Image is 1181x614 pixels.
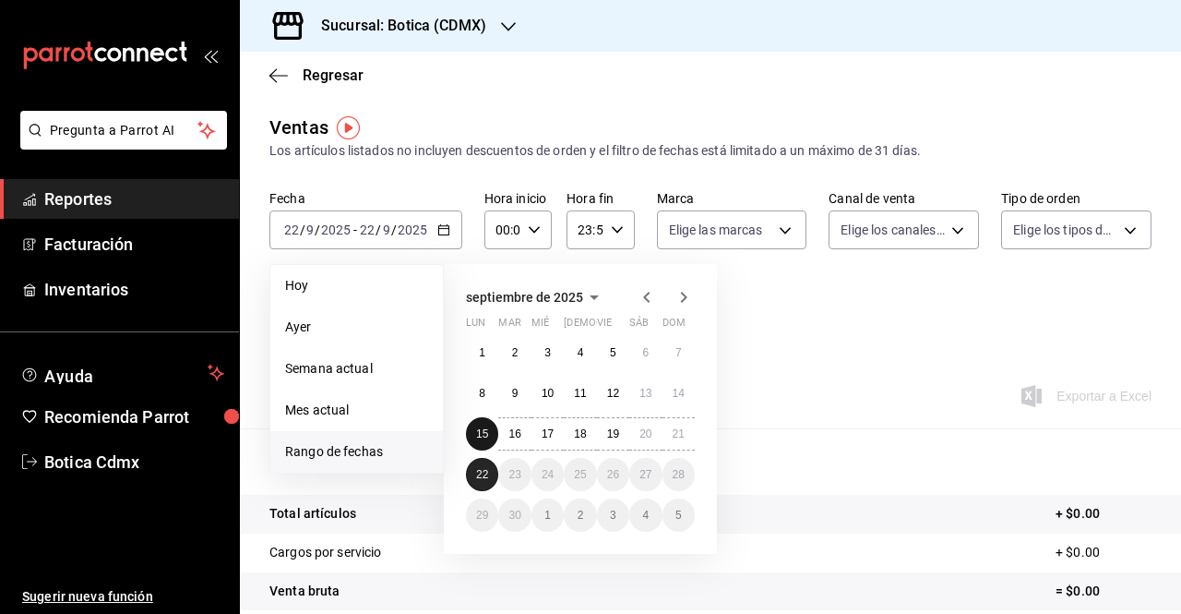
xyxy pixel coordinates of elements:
[542,427,554,440] abbr: 17 de septiembre de 2025
[642,346,649,359] abbr: 6 de septiembre de 2025
[597,417,629,451] button: 19 de septiembre de 2025
[44,362,200,384] span: Ayuda
[50,121,198,140] span: Pregunta a Parrot AI
[44,404,224,429] span: Recomienda Parrot
[1056,582,1151,601] p: = $0.00
[597,317,612,336] abbr: viernes
[498,377,531,410] button: 9 de septiembre de 2025
[466,417,498,451] button: 15 de septiembre de 2025
[675,509,682,522] abbr: 5 de octubre de 2025
[662,336,695,369] button: 7 de septiembre de 2025
[610,509,616,522] abbr: 3 de octubre de 2025
[642,509,649,522] abbr: 4 de octubre de 2025
[531,458,564,491] button: 24 de septiembre de 2025
[376,223,381,237] span: /
[44,450,224,475] span: Botica Cdmx
[498,499,531,532] button: 30 de septiembre de 2025
[531,499,564,532] button: 1 de octubre de 2025
[476,468,488,481] abbr: 22 de septiembre de 2025
[629,458,662,491] button: 27 de septiembre de 2025
[44,232,224,257] span: Facturación
[531,377,564,410] button: 10 de septiembre de 2025
[353,223,357,237] span: -
[639,387,651,400] abbr: 13 de septiembre de 2025
[498,417,531,451] button: 16 de septiembre de 2025
[466,336,498,369] button: 1 de septiembre de 2025
[498,317,520,336] abbr: martes
[300,223,305,237] span: /
[1013,221,1117,239] span: Elige los tipos de orden
[1056,543,1151,562] p: + $0.00
[673,468,685,481] abbr: 28 de septiembre de 2025
[498,336,531,369] button: 2 de septiembre de 2025
[574,427,586,440] abbr: 18 de septiembre de 2025
[639,427,651,440] abbr: 20 de septiembre de 2025
[564,499,596,532] button: 2 de octubre de 2025
[662,377,695,410] button: 14 de septiembre de 2025
[44,187,224,211] span: Reportes
[512,346,519,359] abbr: 2 de septiembre de 2025
[578,509,584,522] abbr: 2 de octubre de 2025
[269,114,328,141] div: Ventas
[285,401,428,420] span: Mes actual
[567,192,634,205] label: Hora fin
[574,468,586,481] abbr: 25 de septiembre de 2025
[13,134,227,153] a: Pregunta a Parrot AI
[476,509,488,522] abbr: 29 de septiembre de 2025
[391,223,397,237] span: /
[303,66,364,84] span: Regresar
[269,66,364,84] button: Regresar
[283,223,300,237] input: --
[574,387,586,400] abbr: 11 de septiembre de 2025
[466,290,583,305] span: septiembre de 2025
[629,417,662,451] button: 20 de septiembre de 2025
[544,509,551,522] abbr: 1 de octubre de 2025
[597,336,629,369] button: 5 de septiembre de 2025
[841,221,945,239] span: Elige los canales de venta
[320,223,352,237] input: ----
[466,317,485,336] abbr: lunes
[597,377,629,410] button: 12 de septiembre de 2025
[829,192,979,205] label: Canal de venta
[479,346,485,359] abbr: 1 de septiembre de 2025
[662,417,695,451] button: 21 de septiembre de 2025
[564,317,673,336] abbr: jueves
[22,587,224,607] span: Sugerir nueva función
[285,359,428,379] span: Semana actual
[512,387,519,400] abbr: 9 de septiembre de 2025
[285,276,428,295] span: Hoy
[662,499,695,532] button: 5 de octubre de 2025
[610,346,616,359] abbr: 5 de septiembre de 2025
[564,336,596,369] button: 4 de septiembre de 2025
[397,223,428,237] input: ----
[542,468,554,481] abbr: 24 de septiembre de 2025
[662,458,695,491] button: 28 de septiembre de 2025
[1001,192,1151,205] label: Tipo de orden
[269,582,340,601] p: Venta bruta
[359,223,376,237] input: --
[1056,504,1151,524] p: + $0.00
[597,458,629,491] button: 26 de septiembre de 2025
[673,427,685,440] abbr: 21 de septiembre de 2025
[337,116,360,139] img: Tooltip marker
[564,417,596,451] button: 18 de septiembre de 2025
[662,317,686,336] abbr: domingo
[578,346,584,359] abbr: 4 de septiembre de 2025
[544,346,551,359] abbr: 3 de septiembre de 2025
[466,377,498,410] button: 8 de septiembre de 2025
[306,15,486,37] h3: Sucursal: Botica (CDMX)
[269,543,382,562] p: Cargos por servicio
[269,192,462,205] label: Fecha
[564,377,596,410] button: 11 de septiembre de 2025
[675,346,682,359] abbr: 7 de septiembre de 2025
[479,387,485,400] abbr: 8 de septiembre de 2025
[629,336,662,369] button: 6 de septiembre de 2025
[285,442,428,462] span: Rango de fechas
[657,192,807,205] label: Marca
[673,387,685,400] abbr: 14 de septiembre de 2025
[508,468,520,481] abbr: 23 de septiembre de 2025
[629,377,662,410] button: 13 de septiembre de 2025
[607,468,619,481] abbr: 26 de septiembre de 2025
[639,468,651,481] abbr: 27 de septiembre de 2025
